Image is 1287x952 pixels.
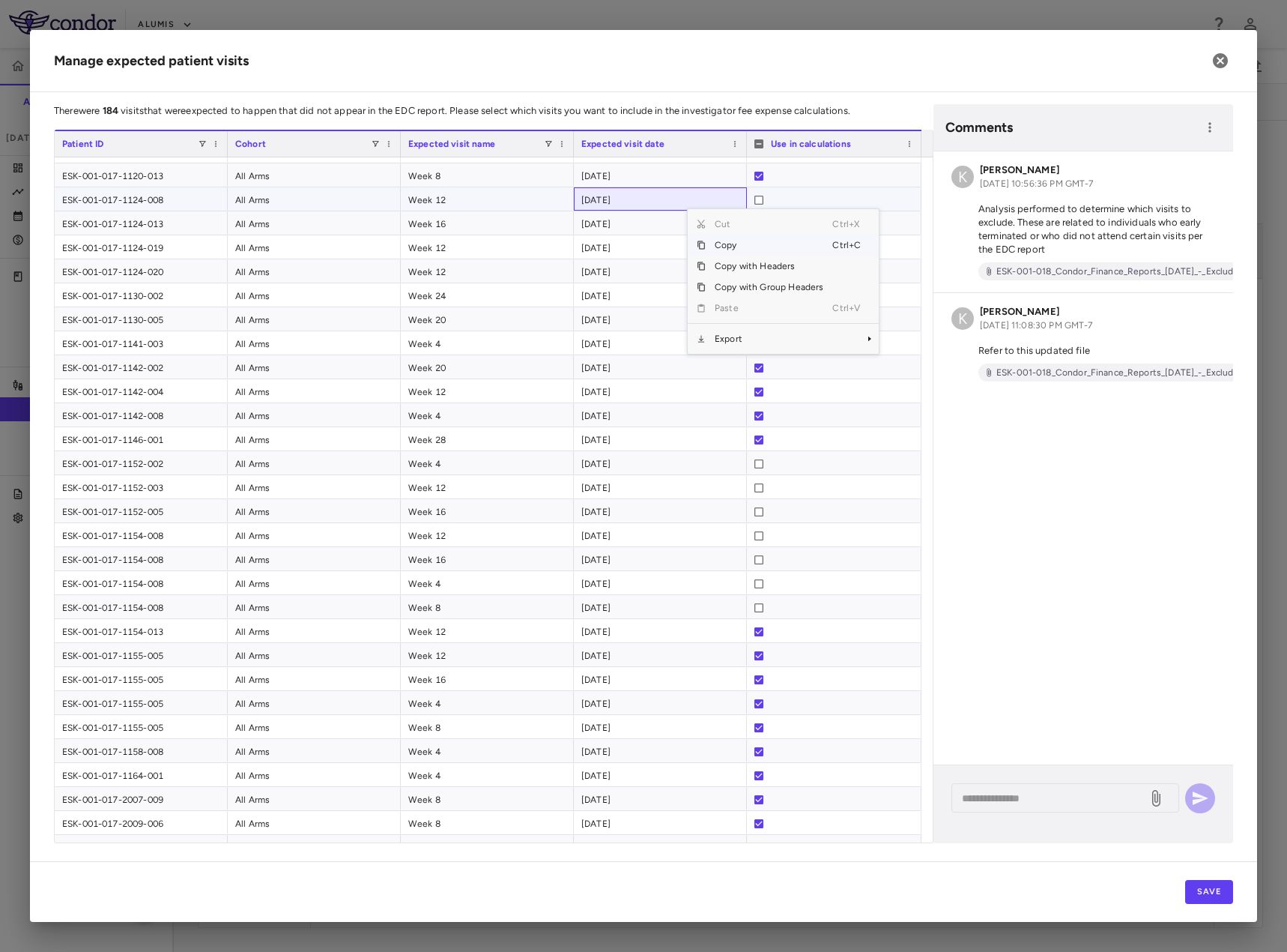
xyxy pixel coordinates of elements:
[574,451,747,475] div: [DATE]
[706,235,832,256] span: Copy
[228,187,401,211] div: All Arms
[574,187,747,211] div: [DATE]
[55,427,228,451] div: ESK-001-017-1146-001
[55,547,228,570] div: ESK-001-017-1154-008
[228,715,401,738] div: All Arms
[55,571,228,594] div: ESK-001-017-1154-008
[401,739,574,762] div: Week 4
[574,787,747,810] div: [DATE]
[228,235,401,259] div: All Arms
[574,619,747,642] div: [DATE]
[832,298,865,319] span: Ctrl+V
[401,499,574,522] div: Week 16
[401,715,574,738] div: Week 8
[401,451,574,475] div: Week 4
[55,211,228,235] div: ESK-001-017-1124-013
[55,235,228,259] div: ESK-001-017-1124-019
[401,187,574,211] div: Week 12
[228,379,401,403] div: All Arms
[574,211,747,235] div: [DATE]
[228,787,401,810] div: All Arms
[706,256,832,277] span: Copy with Headers
[408,139,495,149] span: Expected visit name
[55,451,228,475] div: ESK-001-017-1152-002
[574,427,747,451] div: [DATE]
[401,235,574,259] div: Week 12
[228,283,401,307] div: All Arms
[401,595,574,618] div: Week 8
[574,235,747,259] div: [DATE]
[55,523,228,546] div: ESK-001-017-1154-008
[55,403,228,427] div: ESK-001-017-1142-008
[951,166,974,188] div: K
[55,619,228,642] div: ESK-001-017-1154-013
[55,259,228,283] div: ESK-001-017-1124-020
[980,305,1093,319] h6: [PERSON_NAME]
[55,331,228,355] div: ESK-001-017-1141-003
[401,211,574,235] div: Week 16
[228,739,401,762] div: All Arms
[228,835,401,858] div: All Arms
[55,307,228,331] div: ESK-001-017-1130-005
[771,139,851,149] span: Use in calculations
[228,763,401,786] div: All Arms
[945,118,1199,138] h6: Comments
[980,178,1094,189] span: [DATE] 10:56:36 PM GMT-7
[687,208,879,355] div: Context Menu
[55,715,228,738] div: ESK-001-017-1155-005
[55,379,228,403] div: ESK-001-017-1142-004
[401,163,574,187] div: Week 8
[401,691,574,714] div: Week 4
[574,523,747,546] div: [DATE]
[401,667,574,690] div: Week 16
[228,427,401,451] div: All Arms
[228,499,401,522] div: All Arms
[55,835,228,858] div: ESK-001-017-2019-002
[574,595,747,618] div: [DATE]
[228,523,401,546] div: All Arms
[401,643,574,666] div: Week 12
[574,283,747,307] div: [DATE]
[832,235,865,256] span: Ctrl+C
[228,355,401,379] div: All Arms
[574,355,747,379] div: [DATE]
[55,475,228,498] div: ESK-001-017-1152-003
[401,475,574,498] div: Week 12
[832,214,865,235] span: Ctrl+X
[55,739,228,762] div: ESK-001-017-1158-008
[574,667,747,690] div: [DATE]
[401,259,574,283] div: Week 12
[706,328,832,349] span: Export
[574,403,747,427] div: [DATE]
[401,763,574,786] div: Week 4
[574,475,747,498] div: [DATE]
[228,595,401,618] div: All Arms
[401,403,574,427] div: Week 4
[228,475,401,498] div: All Arms
[228,451,401,475] div: All Arms
[574,259,747,283] div: [DATE]
[55,691,228,714] div: ESK-001-017-1155-005
[401,331,574,355] div: Week 4
[980,163,1094,177] h6: [PERSON_NAME]
[228,331,401,355] div: All Arms
[228,571,401,594] div: All Arms
[401,571,574,594] div: Week 4
[228,547,401,570] div: All Arms
[574,715,747,738] div: [DATE]
[54,51,249,71] h6: Manage expected patient visits
[581,139,664,149] span: Expected visit date
[980,320,1093,331] span: [DATE] 11:08:30 PM GMT-7
[235,139,266,149] span: Cohort
[228,667,401,690] div: All Arms
[574,163,747,187] div: [DATE]
[401,379,574,403] div: Week 12
[228,619,401,642] div: All Arms
[55,187,228,211] div: ESK-001-017-1124-008
[228,307,401,331] div: All Arms
[401,307,574,331] div: Week 20
[706,214,832,235] span: Cut
[228,259,401,283] div: All Arms
[55,763,228,786] div: ESK-001-017-1164-001
[401,787,574,810] div: Week 8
